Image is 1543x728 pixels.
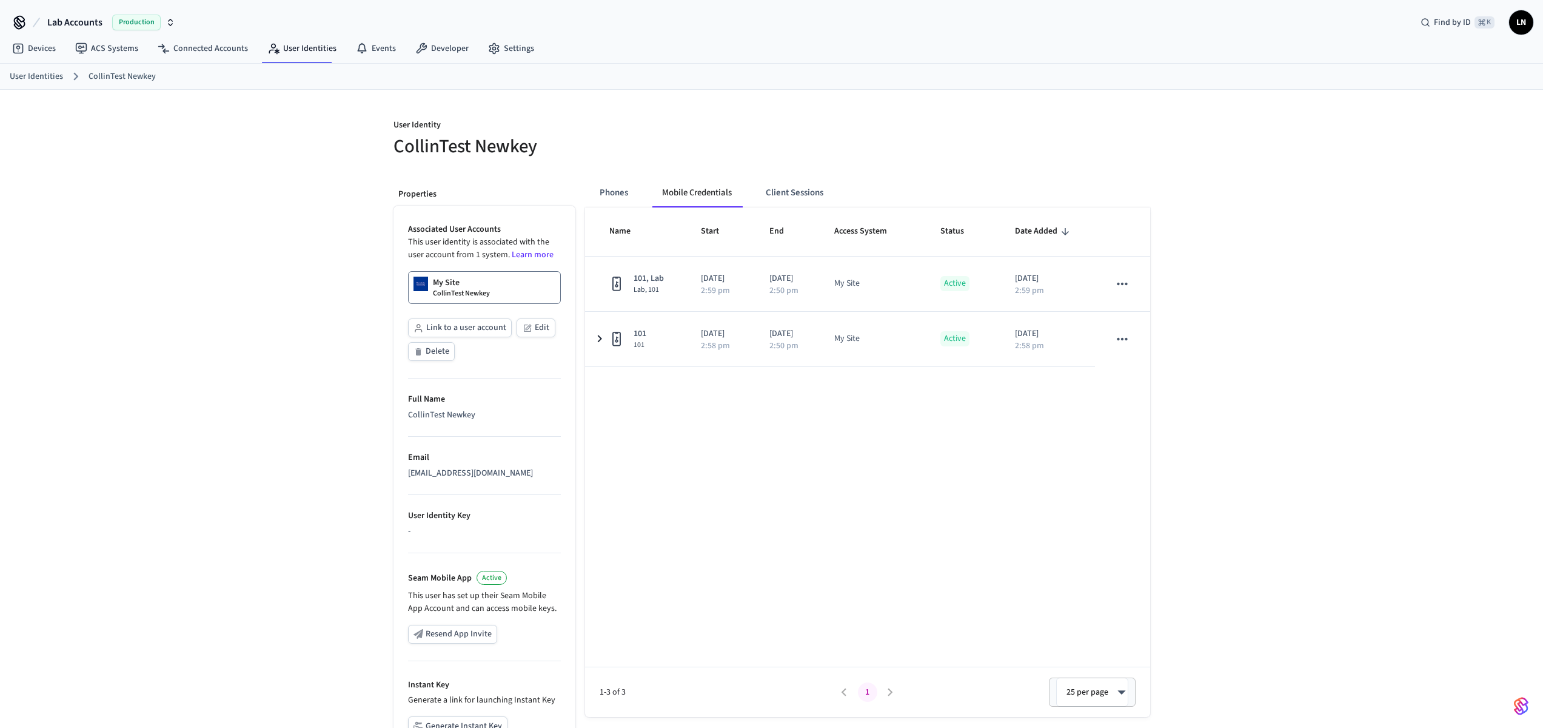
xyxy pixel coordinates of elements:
p: 2:50 pm [769,286,798,295]
p: User Identity Key [408,510,561,522]
p: User Identity [393,119,765,134]
span: Start [701,222,735,241]
p: 2:58 pm [1015,342,1044,350]
p: [DATE] [1015,272,1081,285]
p: Email [408,451,561,464]
p: Full Name [408,393,561,406]
span: 101 [634,328,646,340]
nav: pagination navigation [833,682,902,702]
p: 2:58 pm [701,342,730,350]
span: Status [940,222,980,241]
a: My SiteCollinTest Newkey [408,271,561,304]
p: 2:50 pm [769,342,798,350]
span: 1-3 of 3 [600,686,833,699]
a: ACS Systems [65,38,148,59]
span: 101 [634,340,646,350]
button: Mobile Credentials [652,178,741,207]
p: This user identity is associated with the user account from 1 system. [408,236,561,261]
a: Developer [406,38,478,59]
p: Generate a link for launching Instant Key [408,694,561,707]
span: Active [482,573,501,583]
img: Dormakaba Community Site Logo [413,277,428,291]
span: LN [1510,12,1532,33]
button: page 1 [858,682,877,702]
a: Learn more [512,249,554,261]
h5: CollinTest Newkey [393,134,765,159]
p: [DATE] [701,272,740,285]
button: Delete [408,342,455,361]
div: [EMAIL_ADDRESS][DOMAIN_NAME] [408,467,561,480]
button: Edit [517,318,555,337]
div: CollinTest Newkey [408,409,561,422]
button: Phones [590,178,638,207]
a: Devices [2,38,65,59]
a: User Identities [258,38,346,59]
span: End [769,222,800,241]
button: Link to a user account [408,318,512,337]
span: Production [112,15,161,30]
p: My Site [433,277,460,289]
a: Connected Accounts [148,38,258,59]
a: Settings [478,38,544,59]
span: Access System [834,222,903,241]
span: Name [609,222,646,241]
p: Instant Key [408,679,561,692]
span: Find by ID [1434,16,1471,29]
button: LN [1509,10,1533,35]
span: ⌘ K [1474,16,1494,29]
span: Lab Accounts [47,15,102,30]
p: [DATE] [769,328,805,340]
p: CollinTest Newkey [433,289,490,298]
p: [DATE] [769,272,805,285]
span: Lab, 101 [634,285,664,295]
img: SeamLogoGradient.69752ec5.svg [1514,696,1528,716]
span: 101, Lab [634,272,664,285]
button: Resend App Invite [408,625,497,644]
div: My Site [834,277,860,290]
div: Find by ID⌘ K [1411,12,1504,33]
a: User Identities [10,70,63,83]
table: sticky table [585,207,1150,367]
p: [DATE] [1015,328,1081,340]
div: 25 per page [1056,678,1128,707]
p: Active [940,276,969,291]
span: Date Added [1015,222,1073,241]
button: Client Sessions [756,178,833,207]
p: Seam Mobile App [408,572,472,585]
a: CollinTest Newkey [89,70,156,83]
p: Associated User Accounts [408,223,561,236]
p: Properties [398,188,571,201]
p: 2:59 pm [701,286,730,295]
div: - [408,525,561,538]
a: Events [346,38,406,59]
p: 2:59 pm [1015,286,1044,295]
p: [DATE] [701,328,740,340]
p: Active [940,331,969,346]
div: My Site [834,332,860,345]
p: This user has set up their Seam Mobile App Account and can access mobile keys. [408,590,561,615]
